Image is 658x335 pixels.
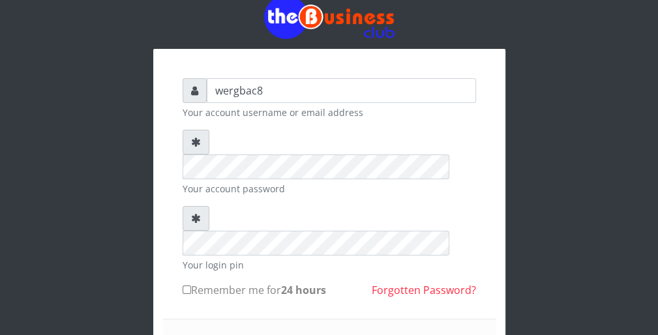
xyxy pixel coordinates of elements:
small: Your account username or email address [183,106,476,119]
label: Remember me for [183,282,326,298]
input: Remember me for24 hours [183,285,191,294]
input: Username or email address [207,78,476,103]
small: Your account password [183,182,476,196]
a: Forgotten Password? [372,283,476,297]
b: 24 hours [281,283,326,297]
small: Your login pin [183,258,476,272]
